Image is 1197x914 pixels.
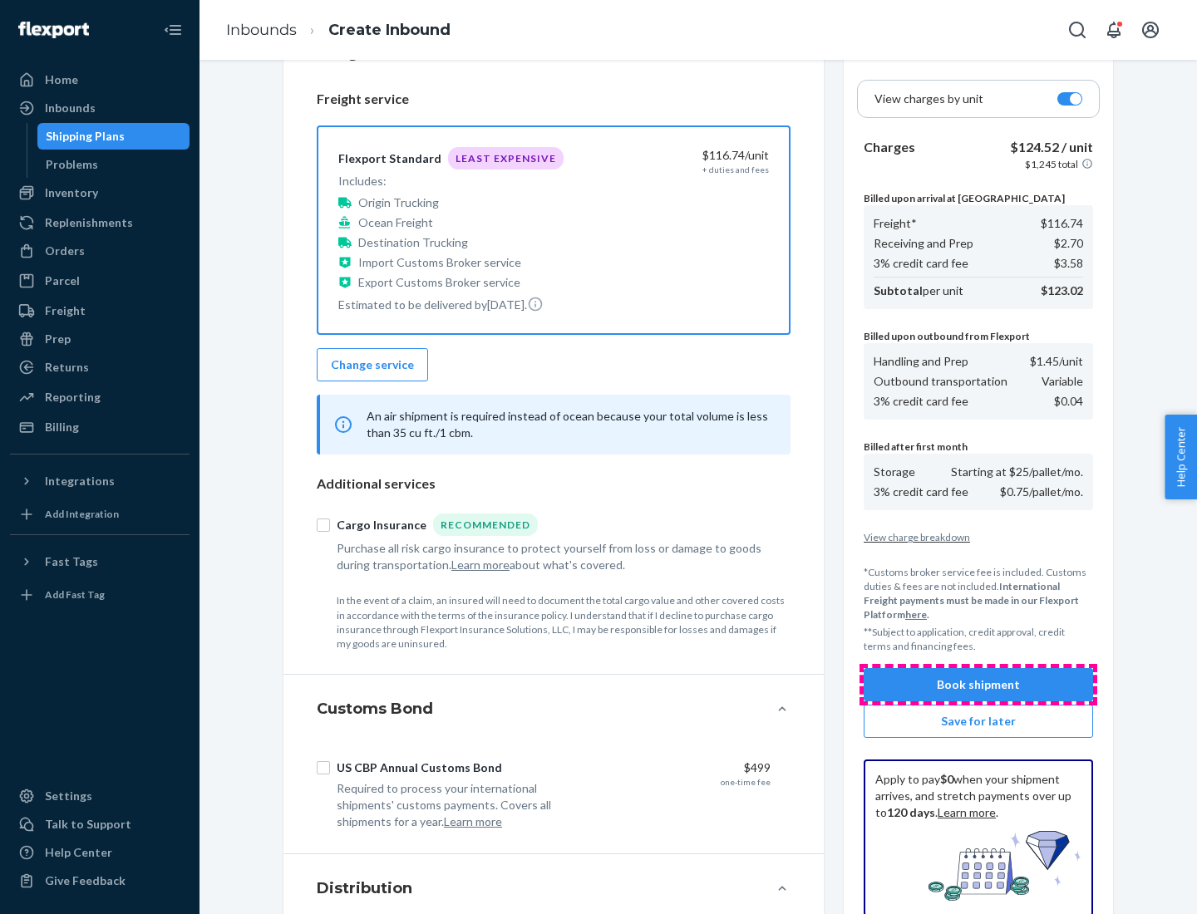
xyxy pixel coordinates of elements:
[213,6,464,55] ol: breadcrumbs
[864,530,1093,544] button: View charge breakdown
[358,214,433,231] p: Ocean Freight
[1025,157,1078,171] p: $1,245 total
[1134,13,1167,47] button: Open account menu
[1010,138,1093,157] p: $124.52 / unit
[45,872,126,889] div: Give Feedback
[10,66,190,93] a: Home
[10,209,190,236] a: Replenishments
[875,771,1081,821] p: Apply to pay when your shipment arrives, and stretch payments over up to . .
[721,776,771,788] div: one-time fee
[874,283,963,299] p: per unit
[37,123,190,150] a: Shipping Plans
[1165,415,1197,499] button: Help Center
[864,139,915,155] b: Charges
[45,184,98,201] div: Inventory
[337,540,771,573] div: Purchase all risk cargo insurance to protect yourself from loss or damage to goods during transpo...
[358,254,521,271] p: Import Customs Broker service
[10,326,190,352] a: Prep
[1054,393,1083,410] p: $0.04
[1097,13,1130,47] button: Open notifications
[45,389,101,405] div: Reporting
[45,273,80,289] div: Parcel
[45,302,86,319] div: Freight
[1061,13,1094,47] button: Open Search Box
[337,593,791,651] p: In the event of a claim, an insured will need to document the total cargo value and other covered...
[328,21,451,39] a: Create Inbound
[864,668,1093,701] button: Book shipment
[317,518,330,532] input: Cargo InsuranceRecommended
[317,474,791,494] p: Additional services
[10,384,190,410] a: Reporting
[10,839,190,866] a: Help Center
[951,464,1083,480] p: Starting at $25/pallet/mo.
[864,705,1093,738] button: Save for later
[444,813,502,830] button: Learn more
[338,173,564,189] p: Includes:
[864,625,1093,653] p: **Subject to application, credit approval, credit terms and financing fees.
[864,329,1093,343] p: Billed upon outbound from Flexport
[45,507,119,521] div: Add Integration
[45,553,98,570] div: Fast Tags
[45,71,78,88] div: Home
[45,587,105,602] div: Add Fast Tag
[45,844,112,861] div: Help Center
[45,419,79,435] div: Billing
[10,414,190,440] a: Billing
[10,548,190,575] button: Fast Tags
[938,805,996,819] a: Learn more
[226,21,297,39] a: Inbounds
[10,354,190,381] a: Returns
[337,780,584,830] div: Required to process your international shipments' customs payments. Covers all shipments for a year.
[451,557,510,573] button: Learn more
[10,867,190,894] button: Give Feedback
[45,214,133,231] div: Replenishments
[10,297,190,324] a: Freight
[46,156,98,173] div: Problems
[10,501,190,528] a: Add Integration
[45,100,96,116] div: Inbounds
[45,243,85,259] div: Orders
[338,150,441,167] div: Flexport Standard
[1054,255,1083,272] p: $3.58
[1000,484,1083,500] p: $0.75/pallet/mo.
[45,816,131,833] div: Talk to Support
[45,331,71,347] div: Prep
[864,191,1093,205] p: Billed upon arrival at [GEOGRAPHIC_DATA]
[10,268,190,294] a: Parcel
[448,147,564,170] div: Least Expensive
[874,393,968,410] p: 3% credit card fee
[10,238,190,264] a: Orders
[10,468,190,494] button: Integrations
[10,582,190,608] a: Add Fast Tag
[874,464,915,480] p: Storage
[874,484,968,500] p: 3% credit card fee
[337,759,502,776] div: US CBP Annual Customs Bond
[338,296,564,313] p: Estimated to be delivered by [DATE] .
[10,811,190,838] a: Talk to Support
[940,772,953,786] b: $0
[887,805,935,819] b: 120 days
[10,179,190,206] a: Inventory
[45,359,89,376] div: Returns
[367,408,771,441] p: An air shipment is required instead of ocean because your total volume is less than 35 cu ft./1 cbm.
[864,565,1093,622] p: *Customs broker service fee is included. Customs duties & fees are not included.
[874,91,983,107] p: View charges by unit
[45,473,115,489] div: Integrations
[358,274,520,291] p: Export Customs Broker service
[18,22,89,38] img: Flexport logo
[10,95,190,121] a: Inbounds
[596,147,769,164] div: $116.74 /unit
[874,215,917,232] p: Freight*
[864,580,1079,621] b: International Freight payments must be made in our Flexport Platform .
[874,255,968,272] p: 3% credit card fee
[874,353,968,370] p: Handling and Prep
[358,234,468,251] p: Destination Trucking
[156,13,190,47] button: Close Navigation
[864,440,1093,454] p: Billed after first month
[874,235,973,252] p: Receiving and Prep
[433,514,538,536] div: Recommended
[10,783,190,809] a: Settings
[1054,235,1083,252] p: $2.70
[905,608,927,621] a: here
